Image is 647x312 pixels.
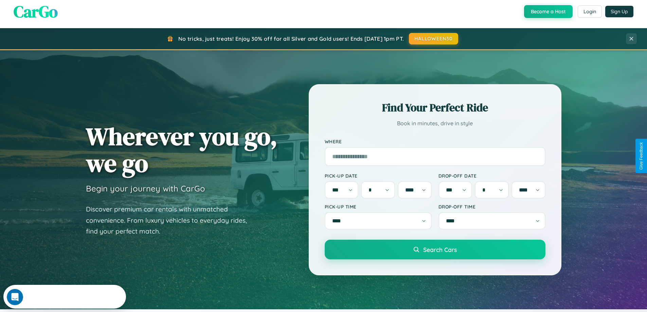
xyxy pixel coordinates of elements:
[325,118,545,128] p: Book in minutes, drive in style
[423,246,457,253] span: Search Cars
[578,5,602,18] button: Login
[86,183,205,194] h3: Begin your journey with CarGo
[524,5,573,18] button: Become a Host
[639,142,644,170] div: Give Feedback
[438,204,545,209] label: Drop-off Time
[178,35,404,42] span: No tricks, just treats! Enjoy 30% off for all Silver and Gold users! Ends [DATE] 1pm PT.
[325,204,432,209] label: Pick-up Time
[409,33,458,44] button: HALLOWEEN30
[325,139,545,144] label: Where
[7,289,23,305] iframe: Intercom live chat
[14,0,58,23] span: CarGo
[605,6,633,17] button: Sign Up
[325,100,545,115] h2: Find Your Perfect Ride
[3,285,126,309] iframe: Intercom live chat discovery launcher
[325,240,545,259] button: Search Cars
[86,123,277,177] h1: Wherever you go, we go
[86,204,256,237] p: Discover premium car rentals with unmatched convenience. From luxury vehicles to everyday rides, ...
[325,173,432,179] label: Pick-up Date
[438,173,545,179] label: Drop-off Date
